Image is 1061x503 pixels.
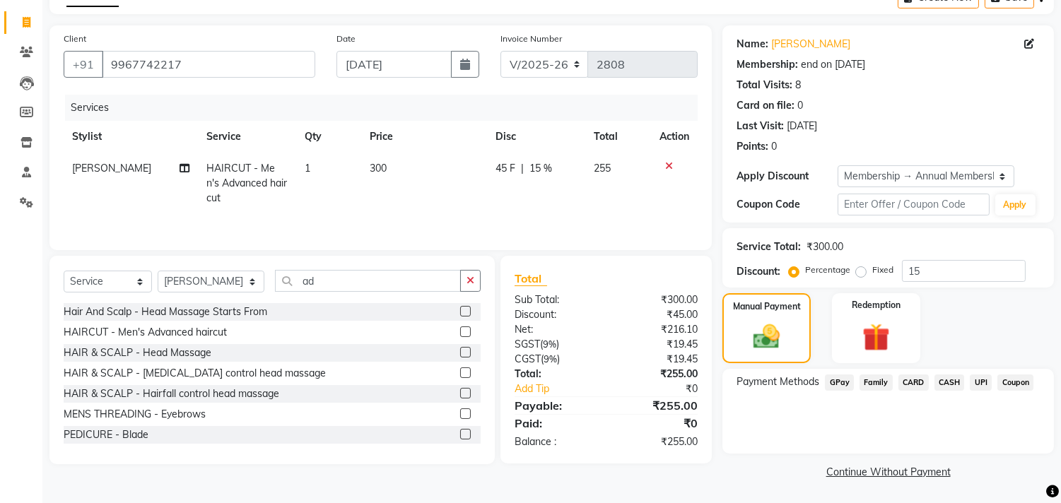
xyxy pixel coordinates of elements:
div: Sub Total: [504,292,606,307]
span: 255 [594,162,611,174]
div: ₹255.00 [606,434,709,449]
label: Client [64,32,86,45]
label: Fixed [872,264,893,276]
th: Disc [487,121,585,153]
span: CGST [515,353,541,365]
div: ₹216.10 [606,322,709,337]
th: Price [361,121,487,153]
th: Total [585,121,652,153]
div: PEDICURE - Blade [64,427,148,442]
span: Family [860,374,893,391]
div: Balance : [504,434,606,449]
span: GPay [825,374,854,391]
span: 300 [370,162,387,174]
div: Paid: [504,415,606,432]
span: 45 F [496,161,515,176]
span: Payment Methods [737,374,819,389]
div: Services [65,95,708,121]
div: [DATE] [787,119,817,134]
div: 0 [797,98,803,113]
div: Hair And Scalp - Head Massage Starts From [64,304,267,319]
th: Stylist [64,121,198,153]
div: HAIR & SCALP - Hairfall control head massage [64,386,279,401]
div: Points: [737,139,768,154]
div: Service Total: [737,239,801,254]
label: Invoice Number [500,32,562,45]
div: Discount: [737,264,780,279]
span: 9% [543,338,556,350]
span: HAIRCUT - Men's Advanced haircut [206,162,287,204]
div: ₹300.00 [807,239,843,254]
span: UPI [970,374,992,391]
th: Action [651,121,698,153]
input: Search or Scan [275,270,461,292]
th: Qty [296,121,361,153]
span: Total [515,271,547,286]
div: 0 [771,139,777,154]
div: HAIRCUT - Men's Advanced haircut [64,325,227,340]
img: _cash.svg [745,321,787,352]
span: 15 % [529,161,552,176]
div: MENS THREADING - Eyebrows [64,407,206,422]
div: Coupon Code [737,197,838,212]
div: ₹19.45 [606,337,709,352]
span: 1 [305,162,310,174]
div: Net: [504,322,606,337]
div: Name: [737,37,768,52]
span: CASH [934,374,965,391]
div: Payable: [504,397,606,414]
div: HAIR & SCALP - Head Massage [64,345,211,360]
div: ₹255.00 [606,397,709,414]
div: Last Visit: [737,119,784,134]
input: Search by Name/Mobile/Email/Code [102,51,315,78]
div: Total: [504,367,606,381]
div: Apply Discount [737,169,838,184]
div: Total Visits: [737,78,792,93]
label: Manual Payment [733,300,801,313]
span: CARD [898,374,929,391]
div: ₹255.00 [606,367,709,381]
label: Date [336,32,356,45]
span: 9% [544,353,557,365]
div: ₹300.00 [606,292,709,307]
div: end on [DATE] [801,57,865,72]
label: Percentage [805,264,850,276]
span: Coupon [997,374,1033,391]
div: Card on file: [737,98,795,113]
button: Apply [995,194,1036,215]
button: +91 [64,51,103,78]
div: ( ) [504,352,606,367]
img: _gift.svg [854,320,898,355]
div: 8 [795,78,801,93]
div: ₹45.00 [606,307,709,322]
a: Continue Without Payment [725,465,1051,480]
th: Service [198,121,295,153]
div: ₹19.45 [606,352,709,367]
div: Discount: [504,307,606,322]
div: Membership: [737,57,798,72]
span: SGST [515,338,540,350]
div: HAIR & SCALP - [MEDICAL_DATA] control head massage [64,366,326,381]
span: [PERSON_NAME] [72,162,151,174]
label: Redemption [852,299,901,312]
div: ( ) [504,337,606,352]
input: Enter Offer / Coupon Code [838,194,989,215]
div: ₹0 [606,415,709,432]
div: ₹0 [623,381,709,396]
a: Add Tip [504,381,623,396]
a: [PERSON_NAME] [771,37,850,52]
span: | [521,161,524,176]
